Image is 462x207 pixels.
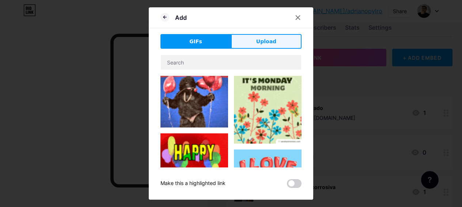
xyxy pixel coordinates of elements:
button: GIFs [160,34,231,49]
img: Gihpy [160,76,228,127]
span: Upload [256,38,276,45]
div: Add [175,13,187,22]
button: Upload [231,34,302,49]
span: GIFs [189,38,202,45]
input: Search [161,55,301,70]
img: Gihpy [160,133,228,201]
img: Gihpy [234,76,302,144]
div: Make this a highlighted link [160,179,226,188]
